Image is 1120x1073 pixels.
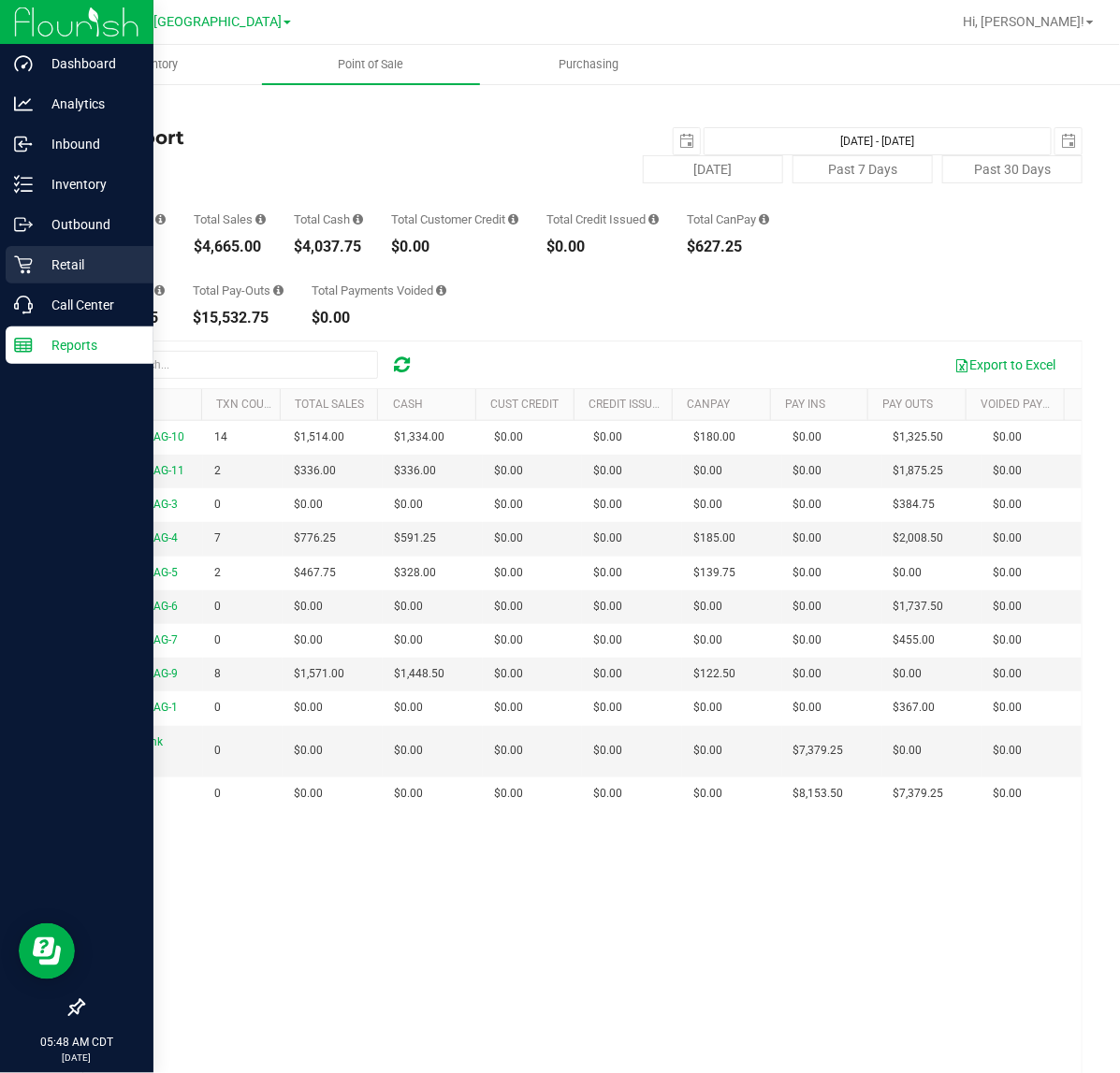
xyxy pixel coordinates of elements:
[494,462,523,480] span: $0.00
[693,529,735,547] span: $185.00
[589,398,666,411] a: Credit Issued
[214,462,221,480] span: 2
[294,213,363,225] div: Total Cash
[883,398,934,411] a: Pay Outs
[982,398,1081,411] a: Voided Payments
[963,14,1084,29] span: Hi, [PERSON_NAME]!
[294,428,344,446] span: $1,514.00
[494,785,523,803] span: $0.00
[262,45,479,84] a: Point of Sale
[693,665,735,683] span: $122.50
[593,529,622,547] span: $0.00
[491,398,560,411] a: Cust Credit
[294,529,336,547] span: $776.25
[894,598,944,616] span: $1,737.50
[546,239,659,254] div: $0.00
[312,311,446,326] div: $0.00
[14,336,33,355] inline-svg: Reports
[294,239,363,254] div: $4,037.75
[593,462,622,480] span: $0.00
[759,213,769,225] i: Sum of all successful, non-voided payment transaction amounts using CanPay (as well as manual Can...
[793,665,822,683] span: $0.00
[294,598,323,616] span: $0.00
[593,785,622,803] span: $0.00
[294,742,323,760] span: $0.00
[785,398,825,411] a: Pay Ins
[894,564,923,582] span: $0.00
[894,742,923,760] span: $0.00
[312,284,446,297] div: Total Payments Voided
[194,239,266,254] div: $4,665.00
[494,496,523,514] span: $0.00
[216,398,279,411] a: TXN Count
[693,428,735,446] span: $180.00
[687,213,769,225] div: Total CanPay
[993,742,1022,760] span: $0.00
[33,213,145,236] p: Outbound
[394,529,436,547] span: $591.25
[894,529,944,547] span: $2,008.50
[494,428,523,446] span: $0.00
[693,564,735,582] span: $139.75
[8,1034,145,1051] p: 05:48 AM CDT
[154,284,165,297] i: Sum of all cash pay-ins added to tills within the date range.
[155,213,166,225] i: Count of all successful payment transactions, possibly including voids, refunds, and cash-back fr...
[391,213,518,225] div: Total Customer Credit
[993,699,1022,717] span: $0.00
[33,93,145,115] p: Analytics
[33,133,145,155] p: Inbound
[993,496,1022,514] span: $0.00
[993,428,1022,446] span: $0.00
[793,155,933,183] button: Past 7 Days
[687,398,730,411] a: CanPay
[193,311,284,326] div: $15,532.75
[14,296,33,314] inline-svg: Call Center
[353,213,363,225] i: Sum of all successful, non-voided cash payment transaction amounts (excluding tips and transactio...
[993,665,1022,683] span: $0.00
[494,699,523,717] span: $0.00
[33,173,145,196] p: Inventory
[793,428,822,446] span: $0.00
[394,496,423,514] span: $0.00
[494,742,523,760] span: $0.00
[593,742,622,760] span: $0.00
[214,665,221,683] span: 8
[894,462,944,480] span: $1,875.25
[593,631,622,649] span: $0.00
[793,631,822,649] span: $0.00
[942,349,1068,381] button: Export to Excel
[593,598,622,616] span: $0.00
[194,213,266,225] div: Total Sales
[793,462,822,480] span: $0.00
[393,398,423,411] a: Cash
[14,135,33,153] inline-svg: Inbound
[494,564,523,582] span: $0.00
[294,496,323,514] span: $0.00
[793,742,844,760] span: $7,379.25
[391,239,518,254] div: $0.00
[687,239,769,254] div: $627.25
[993,785,1022,803] span: $0.00
[593,699,622,717] span: $0.00
[294,665,344,683] span: $1,571.00
[436,284,446,297] i: Sum of all voided payment transaction amounts (excluding tips and transaction fees) within the da...
[894,699,936,717] span: $367.00
[33,294,145,316] p: Call Center
[693,631,722,649] span: $0.00
[105,56,203,73] span: Inventory
[993,598,1022,616] span: $0.00
[33,334,145,356] p: Reports
[313,56,429,73] span: Point of Sale
[643,155,783,183] button: [DATE]
[546,213,659,225] div: Total Credit Issued
[394,462,436,480] span: $336.00
[294,785,323,803] span: $0.00
[593,428,622,446] span: $0.00
[14,215,33,234] inline-svg: Outbound
[993,529,1022,547] span: $0.00
[214,699,221,717] span: 0
[394,631,423,649] span: $0.00
[993,462,1022,480] span: $0.00
[14,54,33,73] inline-svg: Dashboard
[593,496,622,514] span: $0.00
